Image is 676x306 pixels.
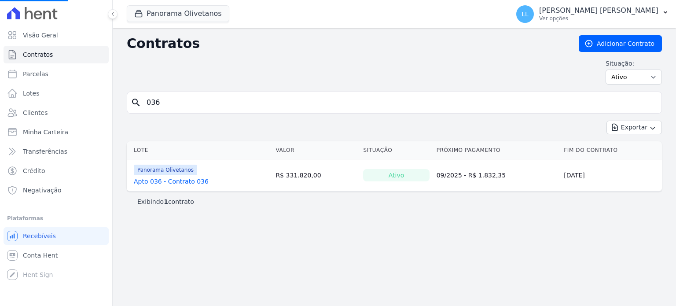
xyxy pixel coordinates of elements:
[23,89,40,98] span: Lotes
[4,123,109,141] a: Minha Carteira
[23,50,53,59] span: Contratos
[127,36,565,52] h2: Contratos
[131,97,141,108] i: search
[134,165,197,175] span: Panorama Olivetanos
[7,213,105,224] div: Plataformas
[437,172,506,179] a: 09/2025 - R$ 1.832,35
[23,186,62,195] span: Negativação
[4,247,109,264] a: Conta Hent
[522,11,529,17] span: LL
[4,26,109,44] a: Visão Geral
[606,59,662,68] label: Situação:
[4,46,109,63] a: Contratos
[272,141,360,159] th: Valor
[127,5,229,22] button: Panorama Olivetanos
[272,159,360,192] td: R$ 331.820,00
[137,197,194,206] p: Exibindo contrato
[360,141,433,159] th: Situação
[606,121,662,134] button: Exportar
[509,2,676,26] button: LL [PERSON_NAME] [PERSON_NAME] Ver opções
[4,181,109,199] a: Negativação
[23,108,48,117] span: Clientes
[134,177,209,186] a: Apto 036 - Contrato 036
[363,169,429,181] div: Ativo
[4,65,109,83] a: Parcelas
[23,251,58,260] span: Conta Hent
[23,128,68,136] span: Minha Carteira
[4,227,109,245] a: Recebíveis
[4,162,109,180] a: Crédito
[433,141,561,159] th: Próximo Pagamento
[4,143,109,160] a: Transferências
[141,94,658,111] input: Buscar por nome do lote
[4,104,109,122] a: Clientes
[23,31,58,40] span: Visão Geral
[23,166,45,175] span: Crédito
[560,159,662,192] td: [DATE]
[23,232,56,240] span: Recebíveis
[23,70,48,78] span: Parcelas
[579,35,662,52] a: Adicionar Contrato
[539,15,658,22] p: Ver opções
[4,85,109,102] a: Lotes
[23,147,67,156] span: Transferências
[539,6,658,15] p: [PERSON_NAME] [PERSON_NAME]
[127,141,272,159] th: Lote
[164,198,168,205] b: 1
[560,141,662,159] th: Fim do Contrato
